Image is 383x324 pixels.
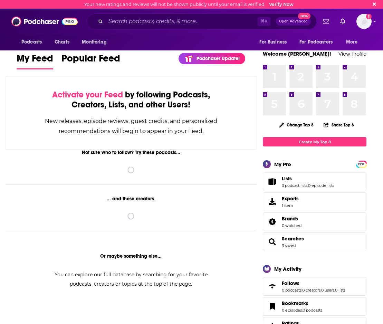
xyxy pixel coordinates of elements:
[299,37,333,47] span: For Podcasters
[21,37,42,47] span: Podcasts
[46,270,216,289] div: You can explore our full database by searching for your favorite podcasts, creators or topics at ...
[356,14,372,29] button: Show profile menu
[263,192,366,211] a: Exports
[357,161,365,166] a: PRO
[263,297,366,316] span: Bookmarks
[61,53,120,68] span: Popular Feed
[106,16,258,27] input: Search podcasts, credits, & more...
[307,183,308,188] span: ,
[303,308,322,313] a: 0 podcasts
[346,37,358,47] span: More
[17,53,53,68] span: My Feed
[276,17,311,26] button: Open AdvancedNew
[84,2,294,7] div: Your new ratings and reviews will not be shown publicly until your email is verified.
[302,308,303,313] span: ,
[275,121,318,129] button: Change Top 8
[282,183,307,188] a: 3 podcast lists
[17,36,51,49] button: open menu
[356,14,372,29] span: Logged in as charlottestone
[197,56,240,61] p: Podchaser Update!
[366,14,372,19] svg: Email not verified
[357,162,365,167] span: PRO
[282,203,299,208] span: 1 item
[258,17,270,26] span: ⌘ K
[265,237,279,247] a: Searches
[52,89,123,100] span: Activate your Feed
[263,172,366,191] span: Lists
[298,13,310,19] span: New
[282,280,345,286] a: Follows
[282,196,299,202] span: Exports
[6,253,256,259] div: Or maybe something else...
[282,223,301,228] a: 0 watched
[282,280,299,286] span: Follows
[320,288,321,293] span: ,
[338,50,366,57] a: View Profile
[282,300,308,306] span: Bookmarks
[82,37,106,47] span: Monitoring
[55,37,69,47] span: Charts
[263,137,366,146] a: Create My Top 8
[263,277,366,296] span: Follows
[265,197,279,207] span: Exports
[255,36,295,49] button: open menu
[341,36,366,49] button: open menu
[334,288,335,293] span: ,
[274,266,301,272] div: My Activity
[356,14,372,29] img: User Profile
[50,36,74,49] a: Charts
[263,212,366,231] span: Brands
[77,36,115,49] button: open menu
[269,2,294,7] a: Verify Now
[301,288,302,293] span: ,
[282,175,292,182] span: Lists
[61,53,120,69] a: Popular Feed
[282,216,301,222] a: Brands
[263,50,331,57] a: Welcome [PERSON_NAME]!
[6,150,256,155] div: Not sure who to follow? Try these podcasts...
[282,243,296,248] a: 3 saved
[320,16,332,27] a: Show notifications dropdown
[259,37,287,47] span: For Business
[308,183,334,188] a: 0 episode lists
[282,288,301,293] a: 0 podcasts
[274,161,291,168] div: My Pro
[265,177,279,187] a: Lists
[295,36,343,49] button: open menu
[265,217,279,227] a: Brands
[282,216,298,222] span: Brands
[87,13,317,29] div: Search podcasts, credits, & more...
[279,20,308,23] span: Open Advanced
[302,288,320,293] a: 0 creators
[263,232,366,251] span: Searches
[265,282,279,291] a: Follows
[282,175,334,182] a: Lists
[337,16,348,27] a: Show notifications dropdown
[282,236,304,242] a: Searches
[40,90,221,110] div: by following Podcasts, Creators, Lists, and other Users!
[282,300,322,306] a: Bookmarks
[323,118,354,132] button: Share Top 8
[321,288,334,293] a: 0 users
[11,15,78,28] img: Podchaser - Follow, Share and Rate Podcasts
[6,196,256,202] div: ... and these creators.
[265,302,279,311] a: Bookmarks
[335,288,345,293] a: 0 lists
[282,308,302,313] a: 0 episodes
[17,53,53,69] a: My Feed
[40,116,221,136] div: New releases, episode reviews, guest credits, and personalized recommendations will begin to appe...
